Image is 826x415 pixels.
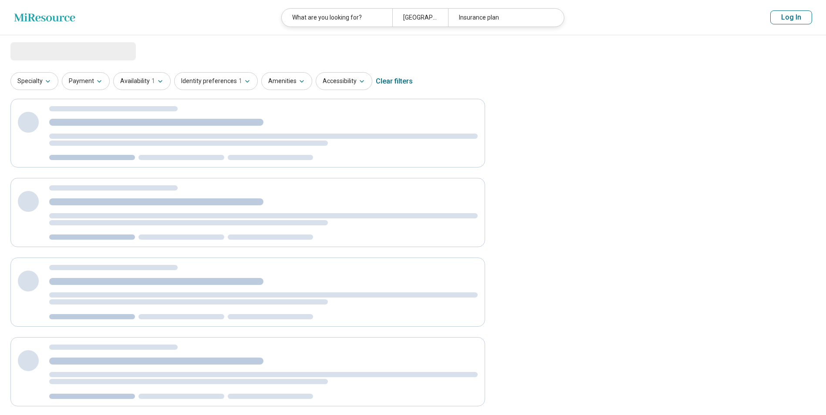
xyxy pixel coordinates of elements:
[152,77,155,86] span: 1
[282,9,392,27] div: What are you looking for?
[239,77,242,86] span: 1
[174,72,258,90] button: Identity preferences1
[376,71,413,92] div: Clear filters
[770,10,812,24] button: Log In
[10,72,58,90] button: Specialty
[113,72,171,90] button: Availability1
[10,42,84,60] span: Loading...
[316,72,372,90] button: Accessibility
[261,72,312,90] button: Amenities
[62,72,110,90] button: Payment
[448,9,559,27] div: Insurance plan
[392,9,448,27] div: [GEOGRAPHIC_DATA], [GEOGRAPHIC_DATA]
